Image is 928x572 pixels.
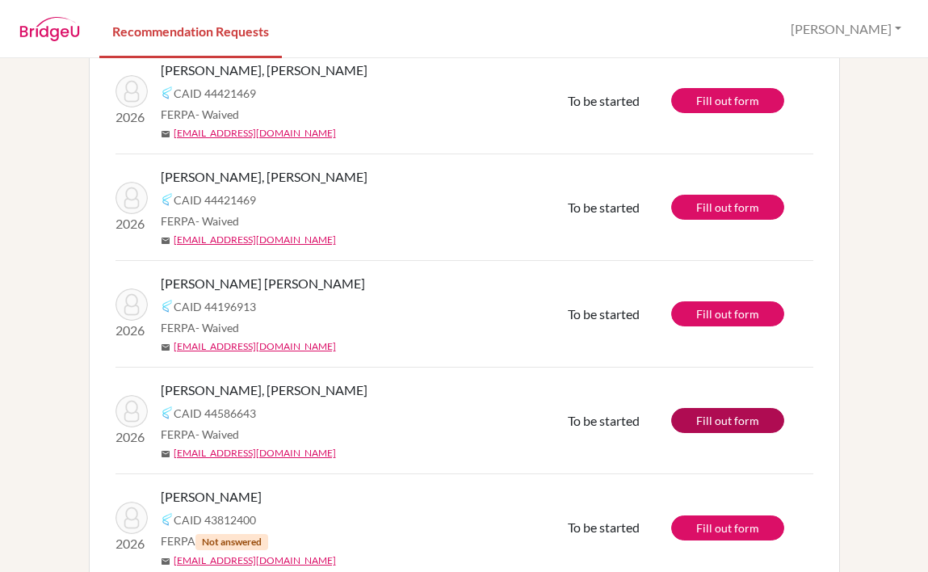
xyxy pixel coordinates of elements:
a: [EMAIL_ADDRESS][DOMAIN_NAME] [174,233,336,247]
span: To be started [568,93,640,108]
img: Common App logo [161,86,174,99]
a: [EMAIL_ADDRESS][DOMAIN_NAME] [174,339,336,354]
img: Kim, Yijin [115,502,148,534]
p: 2026 [115,427,148,447]
span: CAID 44586643 [174,405,256,422]
span: CAID 43812400 [174,511,256,528]
span: CAID 44196913 [174,298,256,315]
p: 2026 [115,107,148,127]
span: To be started [568,200,640,215]
span: [PERSON_NAME], [PERSON_NAME] [161,381,367,400]
span: To be started [568,306,640,322]
img: Cheng Lopez, Joshua Yue [115,75,148,107]
span: [PERSON_NAME], [PERSON_NAME] [161,61,367,80]
a: Fill out form [671,515,784,540]
a: Fill out form [671,408,784,433]
span: mail [161,343,170,352]
span: To be started [568,519,640,535]
span: - Waived [195,214,239,228]
span: mail [161,449,170,459]
img: Cheng Lopez, Joshua Yue [115,182,148,214]
span: [PERSON_NAME] [PERSON_NAME] [161,274,365,293]
p: 2026 [115,534,148,553]
span: mail [161,557,170,566]
span: FERPA [161,532,268,550]
img: Common App logo [161,193,174,206]
a: [EMAIL_ADDRESS][DOMAIN_NAME] [174,126,336,141]
span: CAID 44421469 [174,85,256,102]
img: Common App logo [161,513,174,526]
p: 2026 [115,214,148,233]
span: [PERSON_NAME], [PERSON_NAME] [161,167,367,187]
a: Fill out form [671,301,784,326]
span: FERPA [161,319,239,336]
span: - Waived [195,427,239,441]
span: CAID 44421469 [174,191,256,208]
a: Fill out form [671,88,784,113]
span: [PERSON_NAME] [161,487,262,507]
span: - Waived [195,107,239,121]
img: Common App logo [161,406,174,419]
img: Castro Martinez III, Celso Miguel [115,395,148,427]
span: FERPA [161,106,239,123]
span: Not answered [195,534,268,550]
span: mail [161,129,170,139]
a: [EMAIL_ADDRESS][DOMAIN_NAME] [174,446,336,461]
span: mail [161,236,170,246]
img: Common App logo [161,300,174,313]
img: BridgeU logo [19,17,80,41]
a: Recommendation Requests [99,2,282,58]
span: To be started [568,413,640,428]
img: Guerrero Calvet, Eugenia Georgina [115,288,148,321]
button: [PERSON_NAME] [783,14,909,44]
a: [EMAIL_ADDRESS][DOMAIN_NAME] [174,553,336,568]
span: FERPA [161,426,239,443]
p: 2026 [115,321,148,340]
a: Fill out form [671,195,784,220]
span: FERPA [161,212,239,229]
span: - Waived [195,321,239,334]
